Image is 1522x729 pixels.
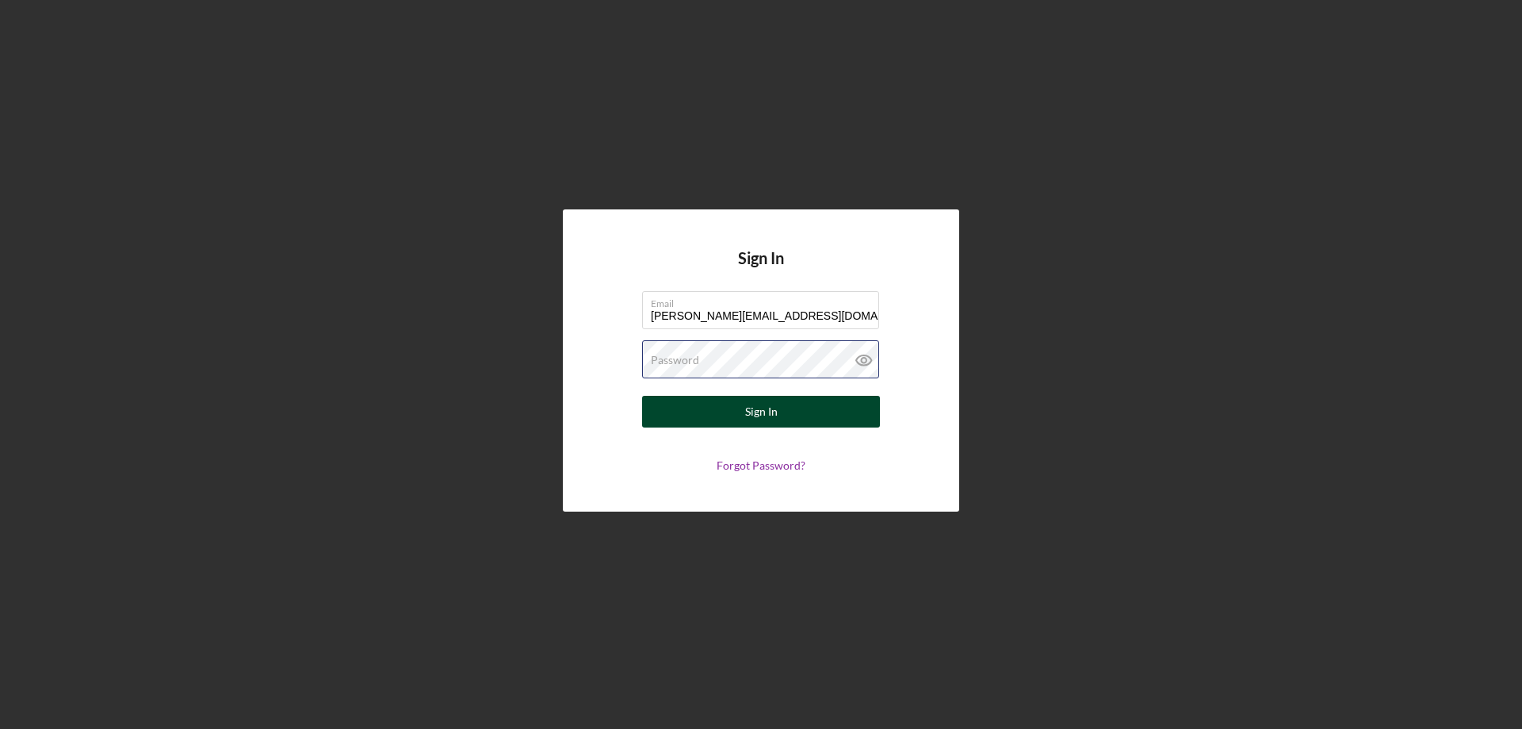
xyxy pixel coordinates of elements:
h4: Sign In [738,249,784,291]
div: Sign In [745,396,778,428]
label: Email [651,292,879,309]
label: Password [651,354,699,366]
button: Sign In [642,396,880,428]
a: Forgot Password? [717,459,805,472]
